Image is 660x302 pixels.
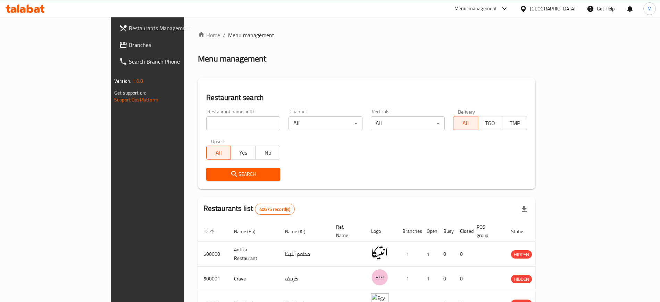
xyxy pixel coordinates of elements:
div: Total records count [255,204,295,215]
span: All [209,148,228,158]
span: Name (Ar) [285,227,315,236]
span: Name (En) [234,227,265,236]
h2: Restaurant search [206,92,527,103]
span: Status [511,227,534,236]
span: POS group [477,223,497,239]
span: 40675 record(s) [255,206,294,213]
button: TMP [502,116,527,130]
span: TGO [481,118,500,128]
td: 1 [397,267,421,291]
label: Delivery [458,109,475,114]
span: HIDDEN [511,251,532,259]
th: Closed [454,221,471,242]
h2: Menu management [198,53,266,64]
span: Search Branch Phone [129,57,215,66]
a: Branches [114,36,221,53]
span: HIDDEN [511,275,532,283]
td: 0 [454,267,471,291]
td: 1 [397,242,421,267]
a: Restaurants Management [114,20,221,36]
input: Search for restaurant name or ID.. [206,116,280,130]
span: Search [212,170,275,179]
nav: breadcrumb [198,31,535,39]
button: Yes [231,146,256,160]
td: مطعم أنتيكا [279,242,331,267]
td: 0 [454,242,471,267]
h2: Restaurants list [203,203,295,215]
span: Yes [234,148,253,158]
span: Ref. Name [336,223,357,239]
div: Menu-management [454,5,497,13]
img: Crave [371,269,389,286]
a: Support.OpsPlatform [114,95,158,104]
td: 0 [438,242,454,267]
span: No [258,148,277,158]
span: 1.0.0 [132,76,143,85]
th: Busy [438,221,454,242]
button: Search [206,168,280,181]
th: Branches [397,221,421,242]
span: ID [203,227,217,236]
td: Crave [228,267,279,291]
img: Antika Restaurant [371,244,389,261]
a: Search Branch Phone [114,53,221,70]
td: 0 [438,267,454,291]
button: TGO [478,116,503,130]
div: All [289,116,362,130]
button: All [453,116,478,130]
span: M [648,5,652,13]
td: كرييف [279,267,331,291]
span: Branches [129,41,215,49]
th: Open [421,221,438,242]
span: Get support on: [114,88,146,97]
th: Logo [366,221,397,242]
td: Antika Restaurant [228,242,279,267]
span: All [456,118,475,128]
label: Upsell [211,139,224,144]
button: No [255,146,280,160]
button: All [206,146,231,160]
div: All [371,116,445,130]
div: [GEOGRAPHIC_DATA] [530,5,576,13]
span: Menu management [228,31,274,39]
span: Restaurants Management [129,24,215,32]
td: 1 [421,267,438,291]
div: Export file [516,201,533,218]
li: / [223,31,225,39]
span: Version: [114,76,131,85]
td: 1 [421,242,438,267]
span: TMP [505,118,524,128]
